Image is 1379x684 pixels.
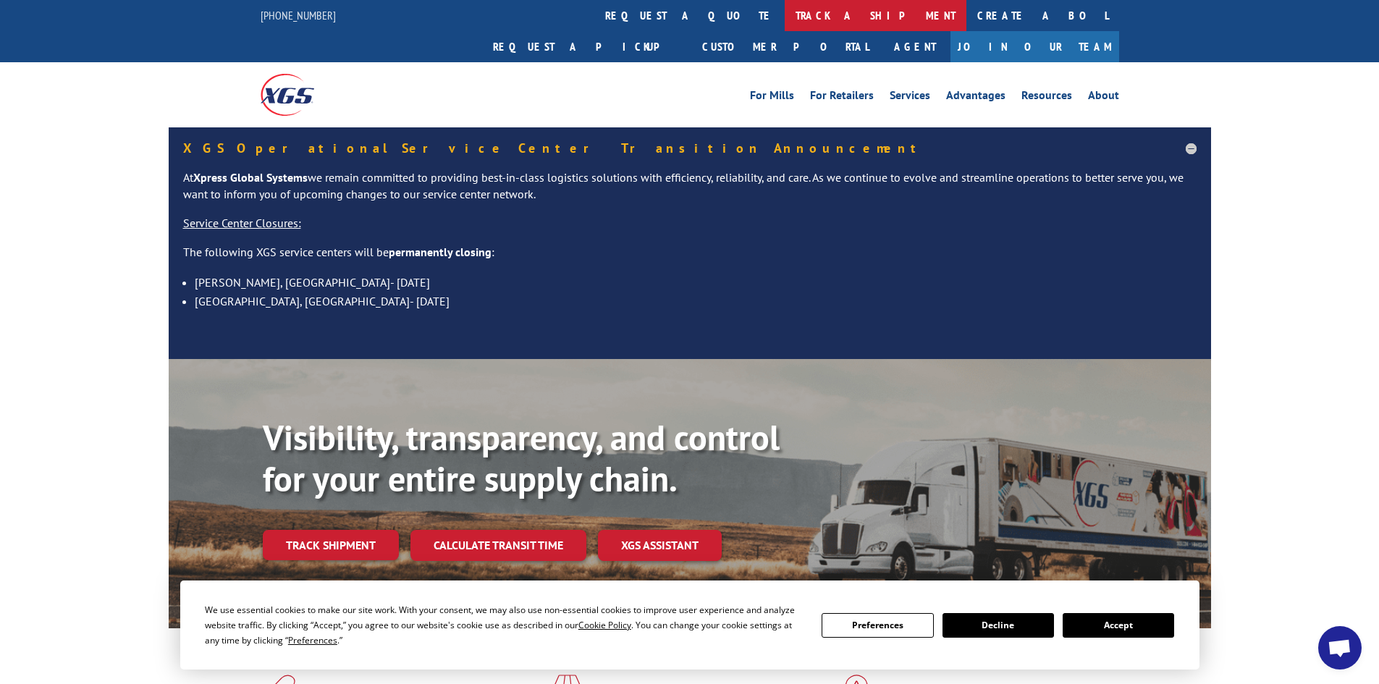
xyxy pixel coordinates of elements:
span: Cookie Policy [578,619,631,631]
a: Advantages [946,90,1005,106]
a: Customer Portal [691,31,880,62]
b: Visibility, transparency, and control for your entire supply chain. [263,415,780,502]
a: For Retailers [810,90,874,106]
a: [PHONE_NUMBER] [261,8,336,22]
h5: XGS Operational Service Center Transition Announcement [183,142,1197,155]
a: Request a pickup [482,31,691,62]
a: Agent [880,31,950,62]
a: Open chat [1318,626,1362,670]
a: Calculate transit time [410,530,586,561]
li: [GEOGRAPHIC_DATA], [GEOGRAPHIC_DATA]- [DATE] [195,292,1197,311]
p: At we remain committed to providing best-in-class logistics solutions with efficiency, reliabilit... [183,169,1197,216]
a: Join Our Team [950,31,1119,62]
a: For Mills [750,90,794,106]
strong: permanently closing [389,245,492,259]
u: Service Center Closures: [183,216,301,230]
strong: Xpress Global Systems [193,170,308,185]
a: Services [890,90,930,106]
p: The following XGS service centers will be : [183,244,1197,273]
button: Decline [942,613,1054,638]
a: Track shipment [263,530,399,560]
div: We use essential cookies to make our site work. With your consent, we may also use non-essential ... [205,602,804,648]
a: Resources [1021,90,1072,106]
span: Preferences [288,634,337,646]
button: Preferences [822,613,933,638]
div: Cookie Consent Prompt [180,580,1199,670]
a: About [1088,90,1119,106]
a: XGS ASSISTANT [598,530,722,561]
button: Accept [1063,613,1174,638]
li: [PERSON_NAME], [GEOGRAPHIC_DATA]- [DATE] [195,273,1197,292]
